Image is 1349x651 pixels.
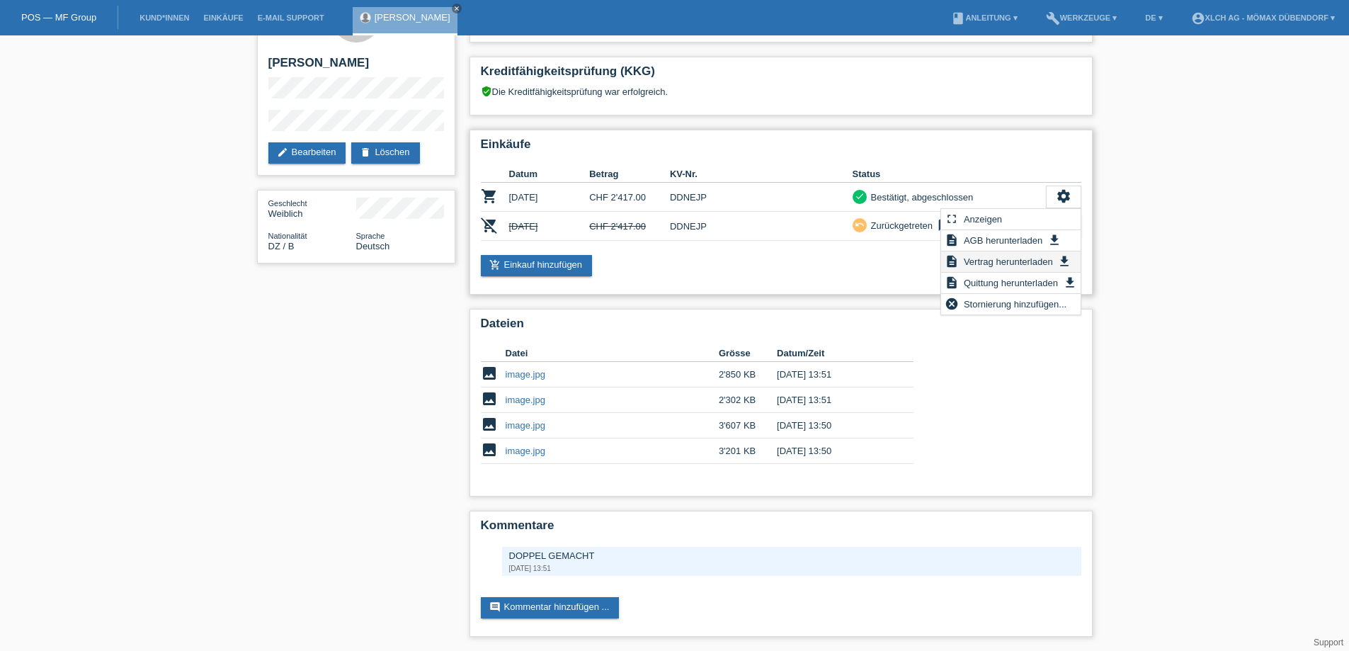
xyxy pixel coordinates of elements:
[509,550,1074,561] div: DOPPEL GEMACHT
[251,13,331,22] a: E-Mail Support
[1046,11,1060,26] i: build
[1039,13,1125,22] a: buildWerkzeuge ▾
[375,12,450,23] a: [PERSON_NAME]
[719,438,777,464] td: 3'201 KB
[509,212,590,241] td: [DATE]
[481,390,498,407] i: image
[670,212,853,241] td: DDNEJP
[509,565,1074,572] div: [DATE] 13:51
[506,369,545,380] a: image.jpg
[945,233,959,247] i: description
[670,183,853,212] td: DDNEJP
[268,199,307,208] span: Geschlecht
[481,217,498,234] i: POSP00028316
[506,395,545,405] a: image.jpg
[719,387,777,413] td: 2'302 KB
[506,446,545,456] a: image.jpg
[509,166,590,183] th: Datum
[945,276,959,290] i: description
[196,13,250,22] a: Einkäufe
[268,56,444,77] h2: [PERSON_NAME]
[1138,13,1169,22] a: DE ▾
[589,183,670,212] td: CHF 2'417.00
[452,4,462,13] a: close
[962,210,1004,227] span: Anzeigen
[351,142,419,164] a: deleteLöschen
[777,413,893,438] td: [DATE] 13:50
[777,387,893,413] td: [DATE] 13:51
[936,218,953,232] i: feedback
[356,241,390,251] span: Deutsch
[944,13,1024,22] a: bookAnleitung ▾
[132,13,196,22] a: Kund*innen
[1057,254,1071,268] i: get_app
[1184,13,1342,22] a: account_circleXLCH AG - Mömax Dübendorf ▾
[481,86,1081,108] div: Die Kreditfähigkeitsprüfung war erfolgreich.
[509,183,590,212] td: [DATE]
[481,64,1081,86] h2: Kreditfähigkeitsprüfung (KKG)
[481,317,1081,338] h2: Dateien
[777,438,893,464] td: [DATE] 13:50
[356,232,385,240] span: Sprache
[951,11,965,26] i: book
[1314,638,1343,647] a: Support
[719,413,777,438] td: 3'607 KB
[268,241,295,251] span: Algerien / B / 19.06.2013
[21,12,96,23] a: POS — MF Group
[962,253,1055,270] span: Vertrag herunterladen
[268,232,307,240] span: Nationalität
[268,198,356,219] div: Weiblich
[1063,276,1077,290] i: get_app
[1056,188,1071,204] i: settings
[506,345,719,362] th: Datei
[962,274,1060,291] span: Quittung herunterladen
[481,441,498,458] i: image
[489,601,501,613] i: comment
[481,519,1081,540] h2: Kommentare
[855,191,865,201] i: check
[719,362,777,387] td: 2'850 KB
[481,137,1081,159] h2: Einkäufe
[962,232,1045,249] span: AGB herunterladen
[945,254,959,268] i: description
[719,345,777,362] th: Grösse
[481,416,498,433] i: image
[777,345,893,362] th: Datum/Zeit
[481,255,593,276] a: add_shopping_cartEinkauf hinzufügen
[453,5,460,12] i: close
[506,420,545,431] a: image.jpg
[589,166,670,183] th: Betrag
[855,220,865,230] i: undo
[777,362,893,387] td: [DATE] 13:51
[481,365,498,382] i: image
[481,597,620,618] a: commentKommentar hinzufügen ...
[867,190,974,205] div: Bestätigt, abgeschlossen
[268,142,346,164] a: editBearbeiten
[277,147,288,158] i: edit
[670,166,853,183] th: KV-Nr.
[867,218,933,233] div: Zurückgetreten
[360,147,371,158] i: delete
[853,166,1046,183] th: Status
[489,259,501,271] i: add_shopping_cart
[589,212,670,241] td: CHF 2'417.00
[1191,11,1205,26] i: account_circle
[945,212,959,226] i: fullscreen
[481,86,492,97] i: verified_user
[1047,233,1061,247] i: get_app
[481,188,498,205] i: POSP00028315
